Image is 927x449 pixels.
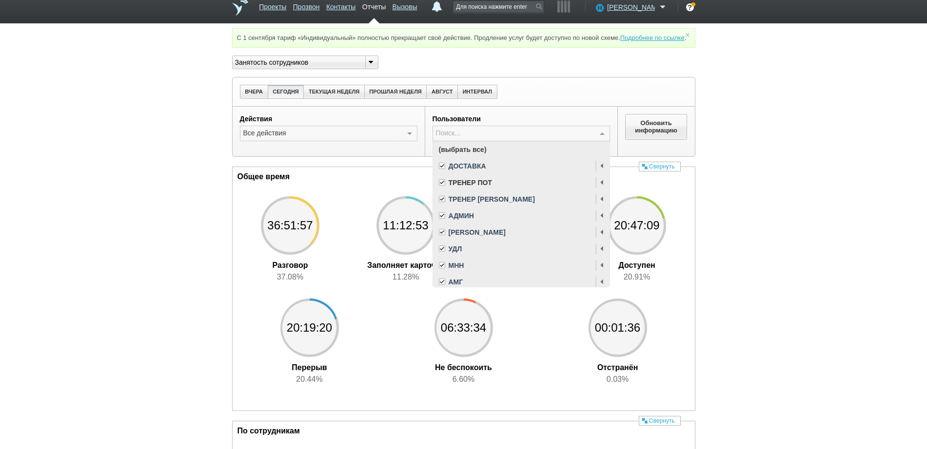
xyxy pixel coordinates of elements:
[569,374,667,385] div: 0.03%
[625,114,688,139] button: Обновить информацию
[364,85,427,99] button: ПРОШЛАЯ НЕДЕЛЯ
[639,162,681,171] a: Свернуть
[457,85,497,99] button: ИНТЕРВАЛ
[683,33,691,37] a: ×
[357,255,454,271] div: Заполняет карточку
[607,1,668,11] a: [PERSON_NAME]
[376,196,435,255] span: 11:12:53
[449,229,506,236] span: [PERSON_NAME]
[240,114,417,124] label: Действия
[588,271,686,283] div: 20.91%
[426,85,458,99] button: АВГУСТ
[240,85,268,99] button: ВЧЕРА
[357,271,454,283] div: 11.28%
[241,127,402,139] div: Все действия
[686,3,694,11] div: ?
[261,357,358,374] div: Перерыв
[434,127,595,139] input: Поиск...
[639,416,681,426] a: Свернуть
[261,196,319,255] span: 36:51:57
[233,167,695,187] div: Общее время
[588,255,686,271] div: Доступен
[608,196,666,255] span: 20:47:09
[449,163,486,169] span: ДОСТАВКА
[233,57,357,68] div: Занятость сотрудников
[241,271,339,283] div: 37.08%
[620,34,685,41] a: Подробнее по ссылке
[607,2,655,12] span: [PERSON_NAME]
[261,374,358,385] div: 20.44%
[433,141,610,158] span: (выбрать все)
[449,245,462,252] span: УДЛ
[433,114,610,124] label: Пользователи
[233,421,695,441] div: По сотрудникам
[449,196,535,203] span: ТРЕНЕР [PERSON_NAME]
[303,85,364,99] button: ТЕКУЩАЯ НЕДЕЛЯ
[453,1,544,12] input: Для поиска нажмите enter
[449,179,492,186] span: ТРЕНЕР ПОТ
[232,28,695,48] div: С 1 сентября тариф «Индивидуальный» полностью прекращает своё действие. Продление услуг будет дос...
[589,299,647,357] span: 00:01:36
[434,299,493,357] span: 06:33:34
[241,255,339,271] div: Разговор
[415,374,513,385] div: 6.60%
[415,357,513,374] div: Не беспокоить
[449,279,463,285] span: АМГ
[569,357,667,374] div: Отстранён
[280,299,339,357] span: 20:19:20
[449,262,464,269] span: МНН
[449,212,474,219] span: АДМИН
[268,85,304,99] button: СЕГОДНЯ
